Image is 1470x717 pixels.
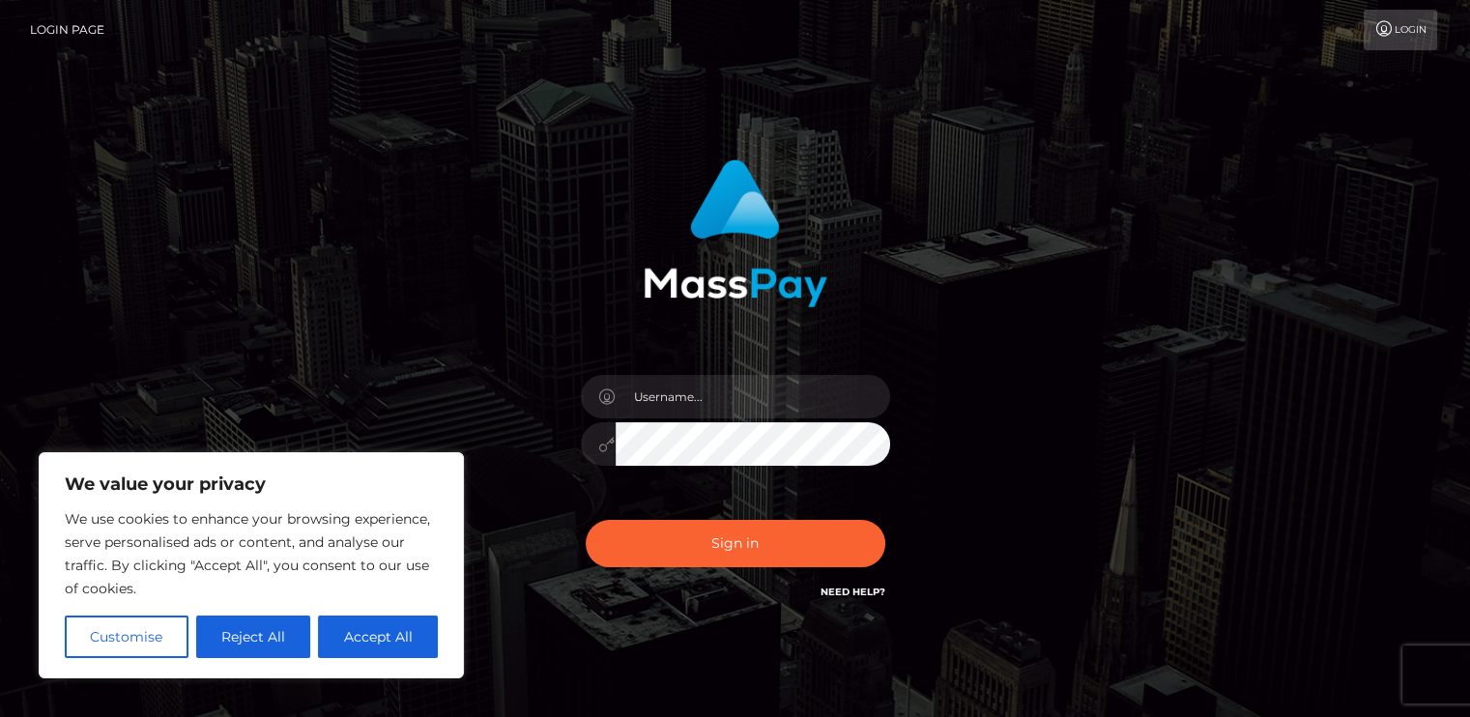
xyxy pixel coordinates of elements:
div: We value your privacy [39,452,464,678]
button: Sign in [586,520,885,567]
p: We value your privacy [65,473,438,496]
a: Login Page [30,10,104,50]
img: MassPay Login [644,159,827,307]
a: Login [1364,10,1437,50]
button: Accept All [318,616,438,658]
input: Username... [616,375,890,418]
button: Customise [65,616,188,658]
p: We use cookies to enhance your browsing experience, serve personalised ads or content, and analys... [65,507,438,600]
a: Need Help? [821,586,885,598]
button: Reject All [196,616,311,658]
